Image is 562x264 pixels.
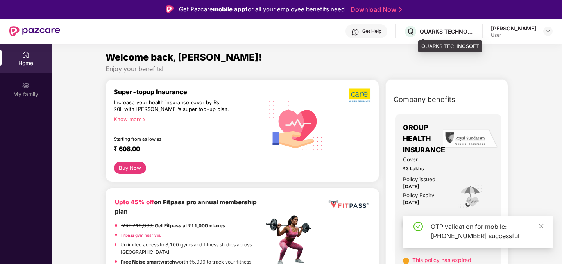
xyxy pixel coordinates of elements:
[120,241,263,256] p: Unlimited access to 8,100 gyms and fitness studios across [GEOGRAPHIC_DATA]
[403,200,419,205] span: [DATE]
[420,28,474,35] div: QUARKS TECHNOSOFT
[9,26,60,36] img: New Pazcare Logo
[114,116,259,121] div: Know more
[491,32,536,38] div: User
[403,165,447,172] span: ₹3 Lakhs
[264,92,328,157] img: svg+xml;base64,PHN2ZyB4bWxucz0iaHR0cDovL3d3dy53My5vcmcvMjAwMC9zdmciIHhtbG5zOnhsaW5rPSJodHRwOi8vd3...
[399,5,402,14] img: Stroke
[351,28,359,36] img: svg+xml;base64,PHN2ZyBpZD0iSGVscC0zMngzMiIgeG1sbnM9Imh0dHA6Ly93d3cudzMub3JnLzIwMDAvc3ZnIiB3aWR0aD...
[121,223,154,228] del: MRP ₹19,999,
[114,136,231,142] div: Starting from as low as
[115,198,154,206] b: Upto 45% off
[394,94,455,105] span: Company benefits
[142,118,146,122] span: right
[539,223,544,229] span: close
[106,65,508,73] div: Enjoy your benefits!
[403,184,419,189] span: [DATE]
[121,233,161,237] a: Fitpass gym near you
[327,198,370,211] img: fppp.png
[412,257,471,263] span: This policy has expired
[22,51,30,59] img: svg+xml;base64,PHN2ZyBpZD0iSG9tZSIgeG1sbnM9Imh0dHA6Ly93d3cudzMub3JnLzIwMDAvc3ZnIiB3aWR0aD0iMjAiIG...
[362,28,381,34] div: Get Help
[114,99,230,113] div: Increase your health insurance cover by Rs. 20L with [PERSON_NAME]’s super top-up plan.
[415,215,435,234] img: svg+xml;base64,PHN2ZyB4bWxucz0iaHR0cDovL3d3dy53My5vcmcvMjAwMC9zdmciIHdpZHRoPSI0OC45NDMiIGhlaWdodD...
[351,5,399,14] a: Download Now
[155,223,225,228] strong: Get Fitpass at ₹11,000 +taxes
[115,198,257,215] b: on Fitpass pro annual membership plan
[403,191,434,200] div: Policy Expiry
[114,88,264,96] div: Super-topup Insurance
[403,155,447,164] span: Cover
[443,129,498,148] img: insurerLogo
[213,5,245,13] strong: mobile app
[403,122,447,155] span: GROUP HEALTH INSURANCE
[403,258,409,264] img: svg+xml;base64,PHN2ZyB4bWxucz0iaHR0cDovL3d3dy53My5vcmcvMjAwMC9zdmciIHdpZHRoPSIxNiIgaGVpZ2h0PSIxNi...
[403,175,435,184] div: Policy issued
[413,222,423,231] span: check-circle
[545,28,551,34] img: svg+xml;base64,PHN2ZyBpZD0iRHJvcGRvd24tMzJ4MzIiIHhtbG5zPSJodHRwOi8vd3d3LnczLm9yZy8yMDAwL3N2ZyIgd2...
[349,88,371,103] img: b5dec4f62d2307b9de63beb79f102df3.png
[418,40,482,53] div: QUARKS TECHNOSOFT
[22,82,30,89] img: svg+xml;base64,PHN2ZyB3aWR0aD0iMjAiIGhlaWdodD0iMjAiIHZpZXdCb3g9IjAgMCAyMCAyMCIgZmlsbD0ibm9uZSIgeG...
[431,222,543,241] div: OTP validation for mobile: [PHONE_NUMBER] successful
[166,5,174,13] img: Logo
[408,27,413,36] span: Q
[458,183,483,209] img: icon
[114,145,256,154] div: ₹ 608.00
[399,215,418,234] img: svg+xml;base64,PHN2ZyB4bWxucz0iaHR0cDovL3d3dy53My5vcmcvMjAwMC9zdmciIHdpZHRoPSI0OC45NDMiIGhlaWdodD...
[114,162,146,174] button: Buy Now
[407,215,426,234] img: svg+xml;base64,PHN2ZyB4bWxucz0iaHR0cDovL3d3dy53My5vcmcvMjAwMC9zdmciIHdpZHRoPSI0OC45MTUiIGhlaWdodD...
[179,5,345,14] div: Get Pazcare for all your employee benefits need
[106,52,262,63] span: Welcome back, [PERSON_NAME]!
[491,25,536,32] div: [PERSON_NAME]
